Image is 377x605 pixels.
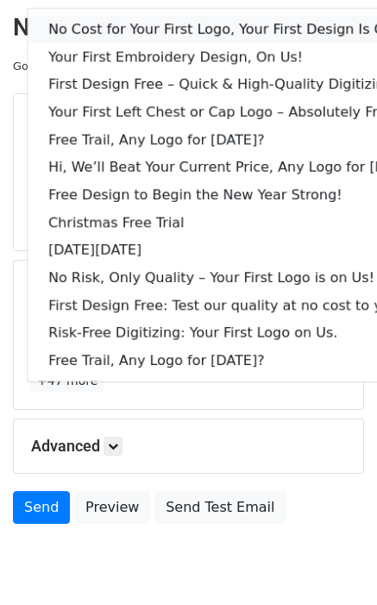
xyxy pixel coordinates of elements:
a: Send Test Email [154,491,286,524]
a: Preview [74,491,150,524]
a: Send [13,491,70,524]
small: Google Sheet: [13,60,148,72]
iframe: Chat Widget [291,522,377,605]
h5: Advanced [31,437,346,456]
h2: New Campaign [13,13,364,42]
